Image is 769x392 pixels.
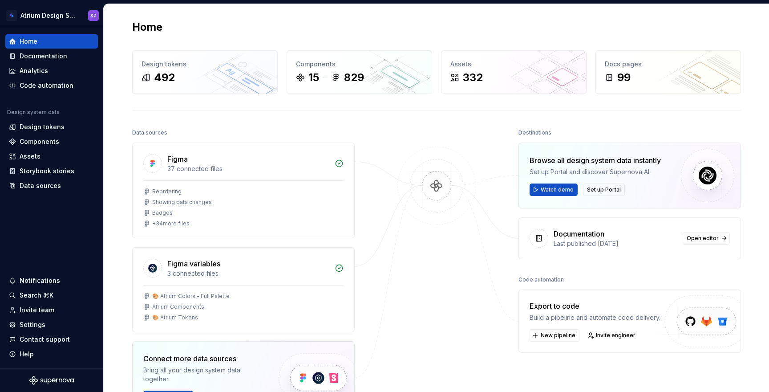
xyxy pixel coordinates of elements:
[20,152,40,161] div: Assets
[617,70,631,85] div: 99
[143,366,263,384] div: Bring all your design system data together.
[587,186,621,193] span: Set up Portal
[154,70,175,85] div: 492
[530,329,579,342] button: New pipeline
[683,232,730,245] a: Open editor
[5,332,98,347] button: Contact support
[5,49,98,63] a: Documentation
[596,332,635,339] span: Invite engineer
[5,135,98,149] a: Components
[167,258,220,269] div: Figma variables
[687,235,719,242] span: Open editor
[5,64,98,78] a: Analytics
[595,50,741,94] a: Docs pages99
[20,181,61,190] div: Data sources
[167,154,188,164] div: Figma
[152,188,182,195] div: Reordering
[530,167,661,176] div: Set up Portal and discover Supernova AI.
[441,50,587,94] a: Assets332
[132,127,167,139] div: Data sources
[20,81,73,90] div: Code automation
[296,60,423,69] div: Components
[152,209,173,216] div: Badges
[6,10,17,21] img: d4286e81-bf2d-465c-b469-1298f2b8eabd.png
[518,274,564,286] div: Code automation
[20,167,74,176] div: Storybook stories
[530,184,578,196] button: Watch demo
[152,293,230,300] div: 🎨 Atrium Colors - Full Palette
[554,239,677,248] div: Last published [DATE]
[20,320,45,329] div: Settings
[152,314,198,321] div: 🎨 Atrium Tokens
[20,11,77,20] div: Atrium Design System
[20,52,67,61] div: Documentation
[20,306,54,314] div: Invite team
[132,247,355,332] a: Figma variables3 connected files🎨 Atrium Colors - Full PaletteAtrium Components🎨 Atrium Tokens
[20,122,65,131] div: Design tokens
[530,301,660,311] div: Export to code
[29,376,74,385] svg: Supernova Logo
[143,353,263,364] div: Connect more data sources
[5,78,98,93] a: Code automation
[5,347,98,361] button: Help
[20,291,53,300] div: Search ⌘K
[450,60,577,69] div: Assets
[20,37,37,46] div: Home
[2,6,101,25] button: Atrium Design SystemSZ
[20,137,59,146] div: Components
[5,34,98,49] a: Home
[5,274,98,288] button: Notifications
[541,186,574,193] span: Watch demo
[142,60,268,69] div: Design tokens
[5,149,98,163] a: Assets
[554,229,604,239] div: Documentation
[5,318,98,332] a: Settings
[287,50,432,94] a: Components15829
[7,109,60,116] div: Design system data
[167,164,329,173] div: 37 connected files
[132,20,162,34] h2: Home
[585,329,639,342] a: Invite engineer
[5,164,98,178] a: Storybook stories
[20,276,60,285] div: Notifications
[541,332,575,339] span: New pipeline
[530,155,661,166] div: Browse all design system data instantly
[530,313,660,322] div: Build a pipeline and automate code delivery.
[152,303,204,310] div: Atrium Components
[20,350,34,359] div: Help
[605,60,732,69] div: Docs pages
[132,50,278,94] a: Design tokens492
[5,303,98,317] a: Invite team
[167,269,329,278] div: 3 connected files
[344,70,364,85] div: 829
[20,335,70,344] div: Contact support
[132,143,355,238] a: Figma37 connected filesReorderingShowing data changesBadges+34more files
[90,12,97,19] div: SZ
[583,184,625,196] button: Set up Portal
[463,70,483,85] div: 332
[152,220,190,227] div: + 34 more files
[518,127,551,139] div: Destinations
[152,199,212,206] div: Showing data changes
[20,66,48,75] div: Analytics
[308,70,319,85] div: 15
[5,179,98,193] a: Data sources
[5,288,98,302] button: Search ⌘K
[5,120,98,134] a: Design tokens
